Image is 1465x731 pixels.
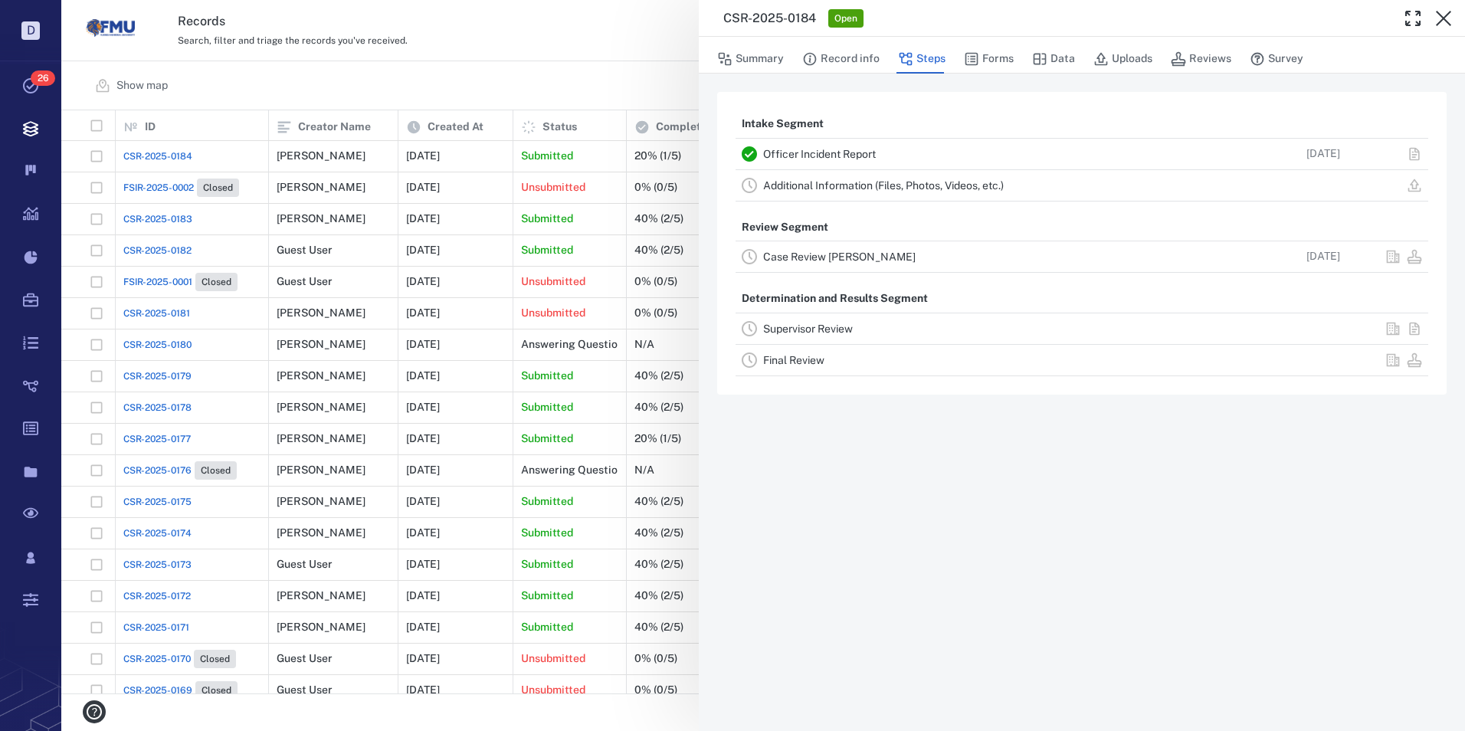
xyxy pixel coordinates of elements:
[763,354,824,366] a: Final Review
[802,44,880,74] button: Record info
[763,179,1004,192] a: Additional Information (Files, Photos, Videos, etc.)
[717,44,784,74] button: Summary
[1398,3,1428,34] button: Toggle Fullscreen
[1250,44,1303,74] button: Survey
[21,21,40,40] p: D
[31,70,55,86] span: 26
[763,148,876,160] a: Officer Incident Report
[763,251,916,263] a: Case Review [PERSON_NAME]
[736,110,830,138] p: Intake Segment
[1428,3,1459,34] button: Close
[1093,44,1152,74] button: Uploads
[1306,249,1340,264] p: [DATE]
[1171,44,1231,74] button: Reviews
[736,285,934,313] p: Determination and Results Segment
[831,12,860,25] span: Open
[1032,44,1075,74] button: Data
[898,44,946,74] button: Steps
[723,9,816,28] h3: CSR-2025-0184
[964,44,1014,74] button: Forms
[1306,146,1340,162] p: [DATE]
[736,214,834,241] p: Review Segment
[34,11,66,25] span: Help
[763,323,853,335] a: Supervisor Review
